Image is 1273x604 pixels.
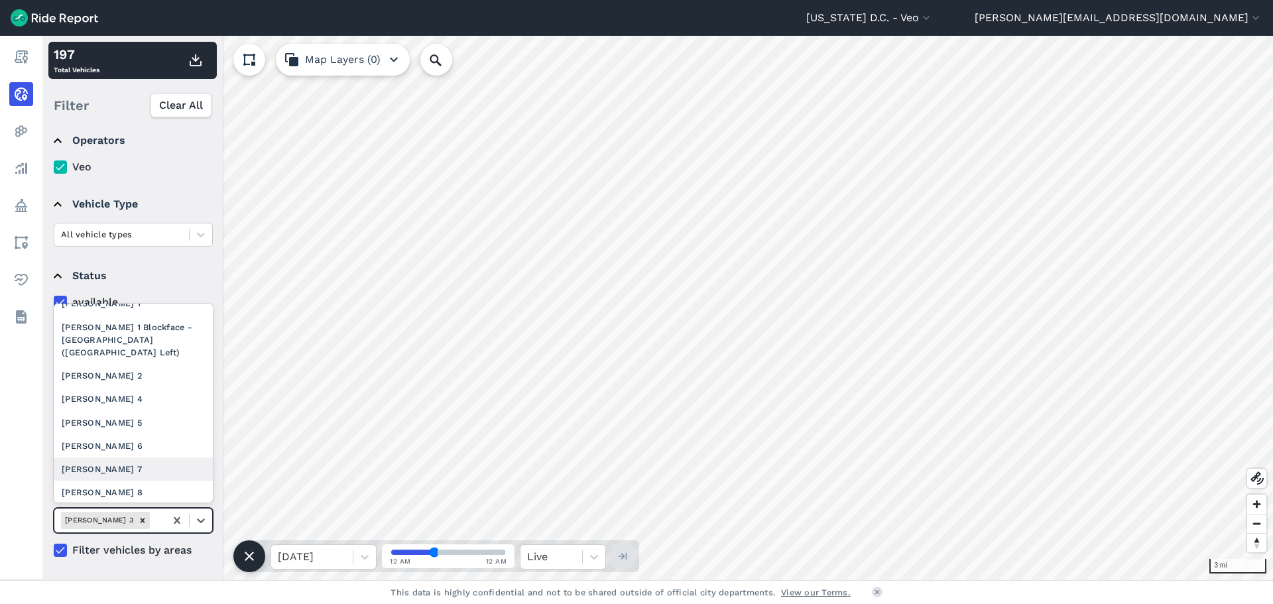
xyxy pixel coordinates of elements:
div: [PERSON_NAME] 1 Blockface - [GEOGRAPHIC_DATA] ([GEOGRAPHIC_DATA] Left) [54,316,213,365]
div: [PERSON_NAME] 4 [54,387,213,410]
div: [PERSON_NAME] 7 [54,457,213,481]
div: Filter [48,85,217,126]
a: Areas [9,231,33,255]
div: 197 [54,44,99,64]
div: Remove Ward 3 [135,512,150,528]
a: Datasets [9,305,33,329]
button: [US_STATE] D.C. - Veo [806,10,933,26]
label: Veo [54,159,213,175]
button: Map Layers (0) [276,44,410,76]
div: [PERSON_NAME] 2 [54,364,213,387]
button: Clear All [151,93,212,117]
summary: Status [54,257,211,294]
input: Search Location or Vehicles [420,44,473,76]
img: Ride Report [11,9,98,27]
summary: Vehicle Type [54,186,211,223]
canvas: Map [42,36,1273,580]
span: 12 AM [390,556,411,566]
button: Zoom out [1247,514,1266,533]
a: Policy [9,194,33,217]
label: Filter vehicles by areas [54,542,213,558]
button: Reset bearing to north [1247,533,1266,552]
span: Clear All [159,97,203,113]
summary: Operators [54,122,211,159]
div: [PERSON_NAME] 1 [54,292,213,315]
a: View our Terms. [781,586,851,599]
label: available [54,294,213,310]
a: Health [9,268,33,292]
button: [PERSON_NAME][EMAIL_ADDRESS][DOMAIN_NAME] [975,10,1262,26]
div: [PERSON_NAME] 6 [54,434,213,457]
a: Analyze [9,156,33,180]
div: [PERSON_NAME] 5 [54,411,213,434]
span: 12 AM [486,556,507,566]
a: Realtime [9,82,33,106]
div: [PERSON_NAME] 8 [54,481,213,504]
a: Heatmaps [9,119,33,143]
button: Zoom in [1247,495,1266,514]
div: Total Vehicles [54,44,99,76]
a: Report [9,45,33,69]
div: 3 mi [1209,559,1266,574]
div: [PERSON_NAME] 3 [61,512,135,528]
